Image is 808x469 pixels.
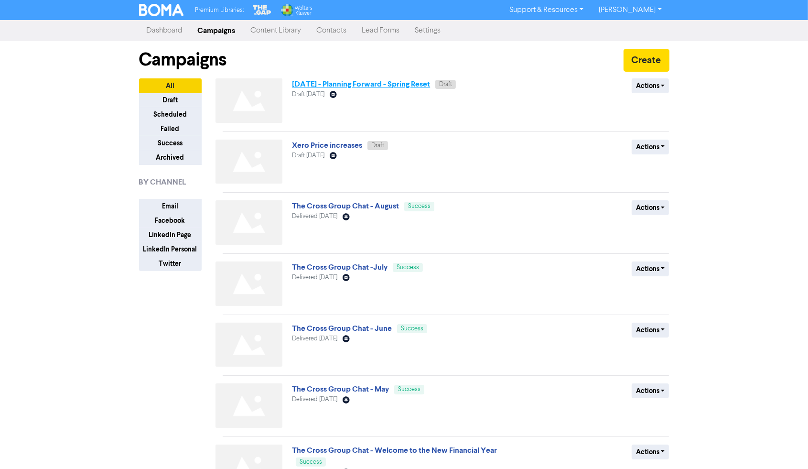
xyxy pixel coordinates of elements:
a: Content Library [243,21,309,40]
img: Not found [215,140,282,184]
a: Xero Price increases [292,141,362,150]
span: Premium Libraries: [195,7,244,13]
img: Not found [215,200,282,245]
span: Draft [439,81,452,87]
span: Success [398,386,420,393]
button: Create [624,49,669,72]
button: Actions [632,78,669,93]
span: Success [408,203,431,209]
span: Success [397,264,419,271]
img: Wolters Kluwer [280,4,312,16]
a: The Cross Group Chat - May [292,384,389,394]
button: All [139,78,202,93]
span: Delivered [DATE] [292,274,337,281]
span: BY CHANNEL [139,176,186,188]
img: Not found [215,78,282,123]
a: Campaigns [190,21,243,40]
button: Failed [139,121,202,136]
img: Not found [215,262,282,306]
a: Settings [408,21,449,40]
span: Delivered [DATE] [292,396,337,403]
a: The Cross Group Chat - August [292,201,399,211]
iframe: Chat Widget [760,423,808,469]
a: [PERSON_NAME] [591,2,669,18]
a: The Cross Group Chat - Welcome to the New Financial Year [292,446,497,455]
a: Contacts [309,21,355,40]
button: Facebook [139,213,202,228]
button: Scheduled [139,107,202,122]
a: The Cross Group Chat -July [292,262,388,272]
h1: Campaigns [139,49,227,71]
img: Not found [215,323,282,367]
span: Success [300,459,322,465]
span: Draft [DATE] [292,153,324,159]
button: Success [139,136,202,151]
button: LinkedIn Personal [139,242,202,257]
a: [DATE] - Planning Forward - Spring Reset [292,79,430,89]
span: Delivered [DATE] [292,336,337,342]
a: Lead Forms [355,21,408,40]
button: Draft [139,93,202,108]
a: Dashboard [139,21,190,40]
button: Archived [139,150,202,165]
span: Draft [DATE] [292,91,324,98]
a: Support & Resources [502,2,591,18]
button: Actions [632,383,669,398]
button: Twitter [139,256,202,271]
button: Email [139,199,202,214]
button: LinkedIn Page [139,228,202,242]
button: Actions [632,445,669,459]
button: Actions [632,262,669,276]
img: The Gap [251,4,272,16]
span: Success [401,326,423,332]
button: Actions [632,140,669,154]
span: Delivered [DATE] [292,213,337,219]
a: The Cross Group Chat - June [292,324,392,333]
img: BOMA Logo [139,4,184,16]
span: Draft [371,142,384,149]
button: Actions [632,323,669,338]
button: Actions [632,200,669,215]
img: Not found [215,383,282,428]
